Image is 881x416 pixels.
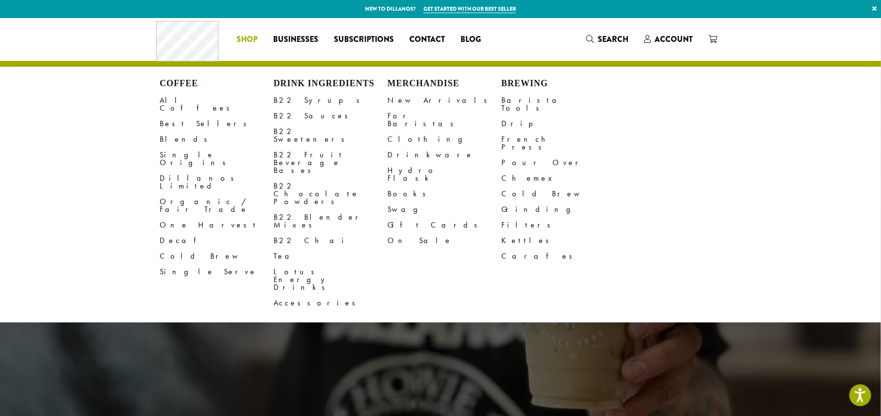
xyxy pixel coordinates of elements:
[387,132,501,147] a: Clothing
[160,248,274,264] a: Cold Brew
[274,34,319,46] span: Businesses
[334,34,394,46] span: Subscriptions
[274,264,387,295] a: Lotus Energy Drinks
[160,93,274,116] a: All Coffees
[160,116,274,132] a: Best Sellers
[501,186,615,202] a: Cold Brew
[274,78,387,89] h4: Drink Ingredients
[274,233,387,248] a: B22 Chai
[160,147,274,170] a: Single Origins
[274,209,387,233] a: B22 Blender Mixes
[387,147,501,163] a: Drinkware
[423,5,516,13] a: Get started with our best seller
[274,147,387,178] a: B22 Fruit Beverage Bases
[501,78,615,89] h4: Brewing
[501,93,615,116] a: Barista Tools
[387,93,501,108] a: New Arrivals
[274,178,387,209] a: B22 Chocolate Powders
[237,34,258,46] span: Shop
[501,132,615,155] a: French Press
[387,233,501,248] a: On Sale
[160,264,274,280] a: Single Serve
[274,295,387,311] a: Accessories
[387,78,501,89] h4: Merchandise
[274,124,387,147] a: B22 Sweeteners
[461,34,481,46] span: Blog
[578,31,636,47] a: Search
[160,217,274,233] a: One Harvest
[387,186,501,202] a: Books
[387,108,501,132] a: For Baristas
[387,202,501,217] a: Swag
[655,34,693,45] span: Account
[501,116,615,132] a: Drip
[501,233,615,248] a: Kettles
[160,132,274,147] a: Blends
[387,163,501,186] a: Hydro Flask
[501,170,615,186] a: Chemex
[229,32,266,47] a: Shop
[410,34,445,46] span: Contact
[274,248,387,264] a: Tea
[274,108,387,124] a: B22 Sauces
[501,248,615,264] a: Carafes
[274,93,387,108] a: B22 Syrups
[160,170,274,194] a: Dillanos Limited
[160,233,274,248] a: Decaf
[598,34,628,45] span: Search
[387,217,501,233] a: Gift Cards
[501,155,615,170] a: Pour Over
[160,78,274,89] h4: Coffee
[501,217,615,233] a: Filters
[160,194,274,217] a: Organic / Fair Trade
[501,202,615,217] a: Grinding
